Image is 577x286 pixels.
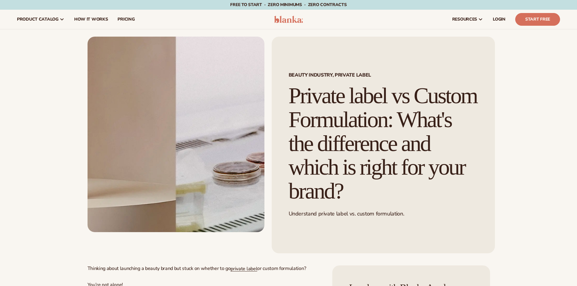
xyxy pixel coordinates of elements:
a: Start Free [515,13,560,26]
span: resources [452,17,477,22]
a: How It Works [69,10,113,29]
span: Beauty Industry, Private Label [289,73,478,77]
a: private label [230,265,257,272]
img: logo [274,16,303,23]
a: resources [447,10,488,29]
h1: Private label vs Custom Formulation: What's the difference and which is right for your brand? [289,84,478,203]
span: Free to start · ZERO minimums · ZERO contracts [230,2,347,8]
span: Understand private label vs. custom formulation. [289,210,404,217]
span: How It Works [74,17,108,22]
span: Thinking about launching a beauty brand but stuck on whether to go [88,265,231,272]
a: pricing [113,10,139,29]
span: pricing [118,17,134,22]
span: product catalog [17,17,58,22]
span: LOGIN [493,17,506,22]
a: product catalog [12,10,69,29]
a: LOGIN [488,10,510,29]
img: Collage of Custom Product and their research [88,37,264,232]
span: or custom formulation? [257,265,306,272]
